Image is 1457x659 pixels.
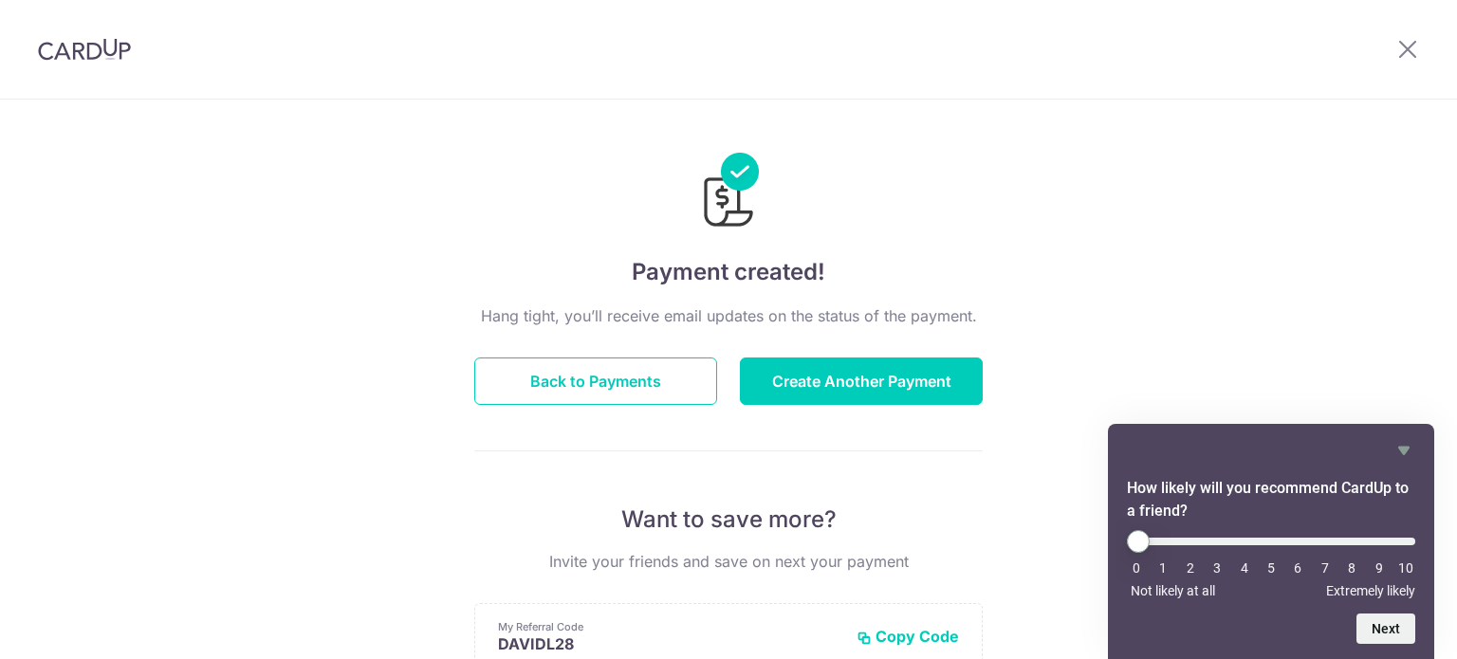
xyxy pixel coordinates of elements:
li: 0 [1127,560,1146,576]
li: 3 [1208,560,1226,576]
li: 8 [1342,560,1361,576]
li: 6 [1288,560,1307,576]
h2: How likely will you recommend CardUp to a friend? Select an option from 0 to 10, with 0 being Not... [1127,477,1415,522]
li: 10 [1396,560,1415,576]
img: Payments [698,153,759,232]
li: 5 [1262,560,1281,576]
div: How likely will you recommend CardUp to a friend? Select an option from 0 to 10, with 0 being Not... [1127,439,1415,644]
span: Extremely likely [1326,583,1415,598]
h4: Payment created! [474,255,983,289]
p: DAVIDL28 [498,634,841,653]
p: My Referral Code [498,619,841,634]
li: 7 [1316,560,1335,576]
li: 4 [1235,560,1254,576]
button: Next question [1356,613,1415,644]
div: How likely will you recommend CardUp to a friend? Select an option from 0 to 10, with 0 being Not... [1127,530,1415,598]
p: Want to save more? [474,504,983,535]
li: 2 [1181,560,1200,576]
button: Back to Payments [474,357,717,405]
li: 1 [1153,560,1172,576]
button: Copy Code [857,627,959,646]
button: Create Another Payment [740,357,983,405]
span: Not likely at all [1131,583,1215,598]
p: Hang tight, you’ll receive email updates on the status of the payment. [474,304,983,327]
img: CardUp [38,38,131,61]
p: Invite your friends and save on next your payment [474,550,983,573]
button: Hide survey [1392,439,1415,462]
li: 9 [1370,560,1389,576]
